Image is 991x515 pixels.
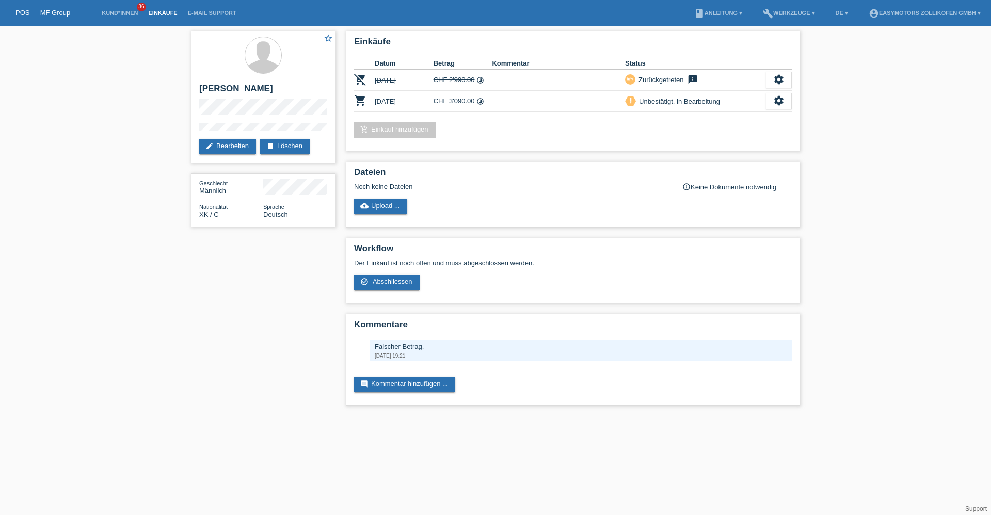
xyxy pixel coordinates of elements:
[354,183,669,190] div: Noch keine Dateien
[354,199,407,214] a: cloud_uploadUpload ...
[694,8,705,19] i: book
[682,183,691,191] i: info_outline
[375,353,787,359] div: [DATE] 19:21
[205,142,214,150] i: edit
[263,204,284,210] span: Sprache
[354,244,792,259] h2: Workflow
[324,34,333,44] a: star_border
[476,76,484,84] i: 24 Raten
[354,275,420,290] a: check_circle_outline Abschliessen
[830,10,853,16] a: DE ▾
[354,73,366,86] i: POSP00026489
[636,96,720,107] div: Unbestätigt, in Bearbeitung
[266,142,275,150] i: delete
[183,10,242,16] a: E-Mail Support
[773,95,785,106] i: settings
[773,74,785,85] i: settings
[199,179,263,195] div: Männlich
[758,10,820,16] a: buildWerkzeuge ▾
[627,97,634,104] i: priority_high
[199,204,228,210] span: Nationalität
[375,343,787,350] div: Falscher Betrag.
[199,139,256,154] a: editBearbeiten
[625,57,766,70] th: Status
[763,8,773,19] i: build
[324,34,333,43] i: star_border
[375,70,434,91] td: [DATE]
[627,75,634,83] i: undo
[354,94,366,107] i: POSP00026507
[682,183,792,191] div: Keine Dokumente notwendig
[375,57,434,70] th: Datum
[143,10,182,16] a: Einkäufe
[965,505,987,512] a: Support
[686,74,699,85] i: feedback
[360,380,369,388] i: comment
[869,8,879,19] i: account_circle
[97,10,143,16] a: Kund*innen
[492,57,625,70] th: Kommentar
[354,37,792,52] h2: Einkäufe
[354,259,792,267] p: Der Einkauf ist noch offen und muss abgeschlossen werden.
[263,211,288,218] span: Deutsch
[360,278,369,286] i: check_circle_outline
[354,122,436,138] a: add_shopping_cartEinkauf hinzufügen
[434,70,492,91] td: CHF 2'990.00
[354,319,792,335] h2: Kommentare
[354,167,792,183] h2: Dateien
[476,98,484,105] i: 36 Raten
[689,10,747,16] a: bookAnleitung ▾
[864,10,986,16] a: account_circleEasymotors Zollikofen GmbH ▾
[375,91,434,112] td: [DATE]
[15,9,70,17] a: POS — MF Group
[199,180,228,186] span: Geschlecht
[434,57,492,70] th: Betrag
[199,84,327,99] h2: [PERSON_NAME]
[434,91,492,112] td: CHF 3'090.00
[360,202,369,210] i: cloud_upload
[137,3,146,11] span: 36
[354,377,455,392] a: commentKommentar hinzufügen ...
[199,211,219,218] span: Kosovo / C / 22.08.2004
[260,139,310,154] a: deleteLöschen
[360,125,369,134] i: add_shopping_cart
[635,74,683,85] div: Zurückgetreten
[373,278,412,285] span: Abschliessen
